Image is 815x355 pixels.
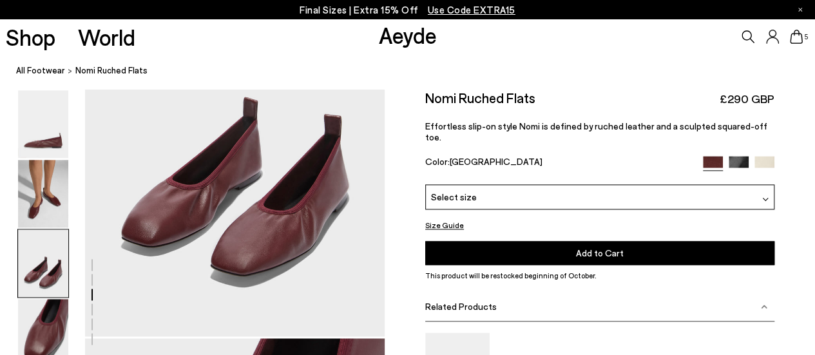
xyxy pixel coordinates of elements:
[75,64,148,78] span: Nomi Ruched Flats
[425,270,774,282] p: This product will be restocked beginning of October.
[790,30,803,44] a: 5
[425,120,774,142] p: Effortless slip-on style Nomi is defined by ruched leather and a sculpted squared-off toe.
[428,4,515,15] span: Navigate to /collections/ss25-final-sizes
[425,301,497,312] span: Related Products
[425,241,774,265] button: Add to Cart
[761,303,767,310] img: svg%3E
[762,196,769,202] img: svg%3E
[720,91,774,107] span: £290 GBP
[300,2,515,18] p: Final Sizes | Extra 15% Off
[16,54,815,90] nav: breadcrumb
[78,26,135,48] a: World
[18,229,68,297] img: Nomi Ruched Flats - Image 3
[425,156,692,171] div: Color:
[18,90,68,158] img: Nomi Ruched Flats - Image 1
[425,217,464,233] button: Size Guide
[18,160,68,227] img: Nomi Ruched Flats - Image 2
[378,21,436,48] a: Aeyde
[6,26,55,48] a: Shop
[450,156,542,167] span: [GEOGRAPHIC_DATA]
[425,90,535,106] h2: Nomi Ruched Flats
[16,64,65,78] a: All Footwear
[576,247,624,258] span: Add to Cart
[803,34,809,41] span: 5
[431,190,477,204] span: Select size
